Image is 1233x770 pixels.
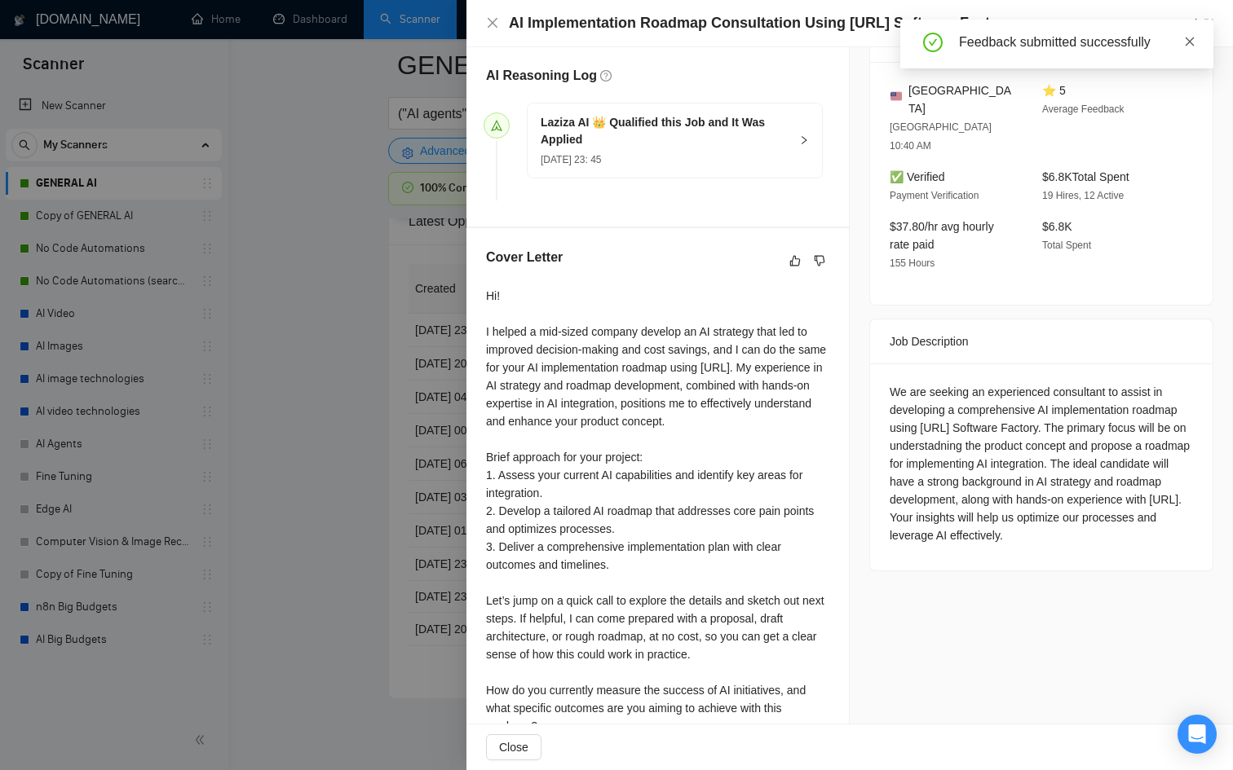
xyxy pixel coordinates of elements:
[1178,715,1217,754] div: Open Intercom Messenger
[1042,190,1124,201] span: 19 Hires, 12 Active
[890,190,979,201] span: Payment Verification
[890,383,1193,544] div: We are seeking an experienced consultant to assist in developing a comprehensive AI implementatio...
[789,254,801,267] span: like
[541,154,601,165] span: [DATE] 23: 45
[814,254,825,267] span: dislike
[810,251,829,271] button: dislike
[890,257,935,269] span: 155 Hours
[959,33,1194,52] div: Feedback submitted successfully
[908,81,1016,117] span: [GEOGRAPHIC_DATA]
[486,734,541,760] button: Close
[491,120,502,131] span: send
[509,13,1013,33] h4: AI Implementation Roadmap Consultation Using [URL] Software Factory
[890,121,992,152] span: [GEOGRAPHIC_DATA] 10:40 AM
[1042,84,1066,97] span: ⭐ 5
[1042,170,1129,183] span: $6.8K Total Spent
[1042,240,1091,251] span: Total Spent
[923,33,943,52] span: check-circle
[486,16,499,30] button: Close
[890,170,945,183] span: ✅ Verified
[486,16,499,29] span: close
[785,251,805,271] button: like
[486,248,563,267] h5: Cover Letter
[799,135,809,145] span: right
[600,70,612,81] span: question-circle
[1184,36,1195,47] span: close
[890,90,902,102] img: 🇺🇸
[499,738,528,756] span: Close
[1130,17,1213,30] a: Go to Upworkexport
[486,287,829,735] div: Hi! I helped a mid-sized company develop an AI strategy that led to improved decision-making and ...
[486,66,597,86] h5: AI Reasoning Log
[1042,220,1072,233] span: $6.8K
[541,114,789,148] h5: Laziza AI 👑 Qualified this Job and It Was Applied
[890,220,994,251] span: $37.80/hr avg hourly rate paid
[1042,103,1125,115] span: Average Feedback
[890,319,1193,363] div: Job Description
